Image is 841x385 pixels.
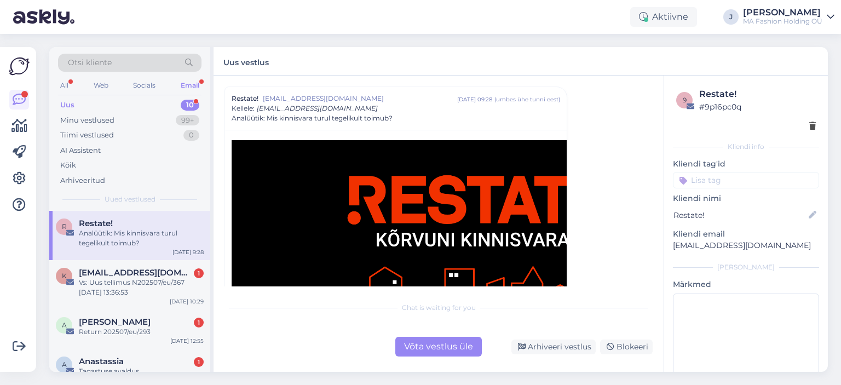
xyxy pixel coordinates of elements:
[673,193,819,204] p: Kliendi nimi
[91,78,111,93] div: Web
[9,56,30,77] img: Askly Logo
[172,248,204,256] div: [DATE] 9:28
[743,8,834,26] a: [PERSON_NAME]MA Fashion Holding OÜ
[673,158,819,170] p: Kliendi tag'id
[79,219,113,228] span: Restate!
[673,240,819,251] p: [EMAIL_ADDRESS][DOMAIN_NAME]
[494,95,560,104] div: ( umbes ühe tunni eest )
[62,222,67,231] span: R
[257,104,378,112] span: [EMAIL_ADDRESS][DOMAIN_NAME]
[263,94,457,104] span: [EMAIL_ADDRESS][DOMAIN_NAME]
[224,303,653,313] div: Chat is waiting for you
[743,17,822,26] div: MA Fashion Holding OÜ
[232,104,255,112] span: Kellele :
[683,96,687,104] span: 9
[673,172,819,188] input: Lisa tag
[79,268,193,278] span: kairi@ergostal.ee
[194,268,204,278] div: 1
[232,94,258,104] span: Restate!
[60,160,76,171] div: Kõik
[194,357,204,367] div: 1
[79,278,204,297] div: Vs: Uus tellimus N202507/eu/367 [DATE] 13:36:53
[194,318,204,327] div: 1
[673,209,807,221] input: Lisa nimi
[178,78,201,93] div: Email
[62,321,67,329] span: A
[723,9,739,25] div: J
[79,357,124,366] span: Anastassia
[79,366,204,376] div: Tagastuse avaldus
[673,262,819,272] div: [PERSON_NAME]
[60,175,105,186] div: Arhiveeritud
[699,88,816,101] div: Restate!
[79,327,204,337] div: Return 202507/eu/293
[181,100,199,111] div: 10
[170,337,204,345] div: [DATE] 12:55
[170,297,204,306] div: [DATE] 10:29
[58,78,71,93] div: All
[176,115,199,126] div: 99+
[60,115,114,126] div: Minu vestlused
[630,7,697,27] div: Aktiivne
[673,142,819,152] div: Kliendi info
[223,54,269,68] label: Uus vestlus
[60,130,114,141] div: Tiimi vestlused
[743,8,822,17] div: [PERSON_NAME]
[183,130,199,141] div: 0
[131,78,158,93] div: Socials
[60,145,101,156] div: AI Assistent
[232,113,393,123] span: Analüütik: Mis kinnisvara turul tegelikult toimub?
[673,279,819,290] p: Märkmed
[68,57,112,68] span: Otsi kliente
[60,100,74,111] div: Uus
[79,228,204,248] div: Analüütik: Mis kinnisvara turul tegelikult toimub?
[673,228,819,240] p: Kliendi email
[600,340,653,354] div: Blokeeri
[105,194,155,204] span: Uued vestlused
[395,337,482,357] div: Võta vestlus üle
[699,101,816,113] div: # 9p16pc0q
[511,340,596,354] div: Arhiveeri vestlus
[457,95,492,104] div: [DATE] 09:28
[62,360,67,369] span: A
[79,317,151,327] span: Angelika Steinbach
[62,272,67,280] span: k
